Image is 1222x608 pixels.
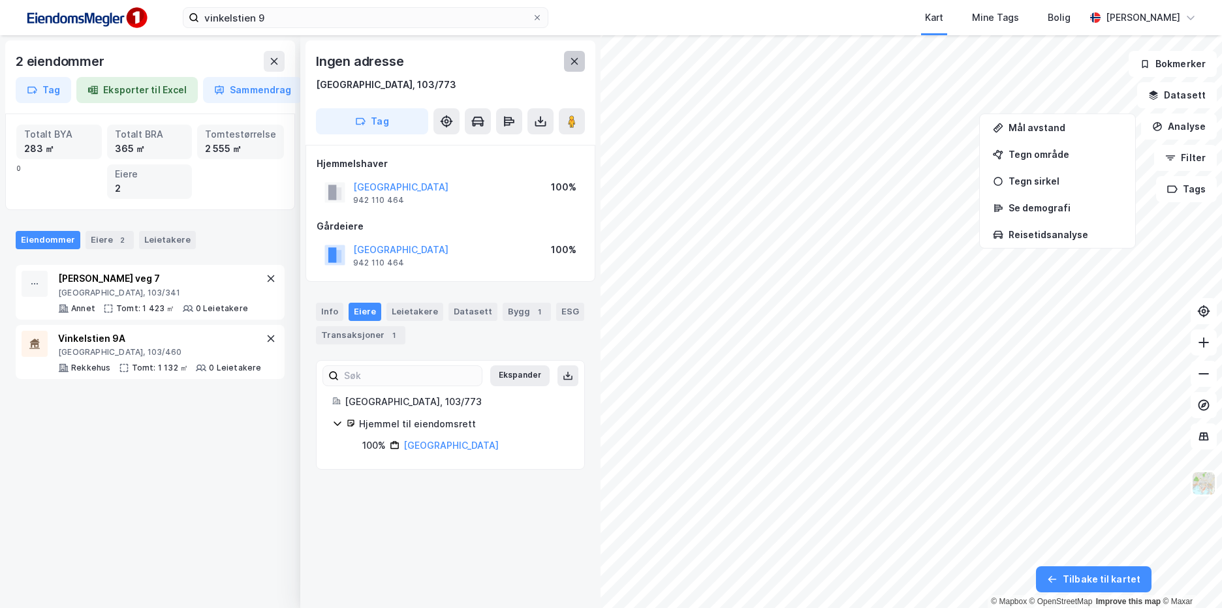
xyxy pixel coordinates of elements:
[71,363,111,373] div: Rekkehus
[316,303,343,321] div: Info
[1096,597,1161,606] a: Improve this map
[16,77,71,103] button: Tag
[317,219,584,234] div: Gårdeiere
[339,366,482,386] input: Søk
[21,3,151,33] img: F4PB6Px+NJ5v8B7XTbfpPpyloAAAAASUVORK5CYII=
[403,440,499,451] a: [GEOGRAPHIC_DATA]
[353,258,404,268] div: 942 110 464
[556,303,584,321] div: ESG
[209,363,261,373] div: 0 Leietakere
[362,438,386,453] div: 100%
[1009,202,1122,213] div: Se demografi
[359,416,569,432] div: Hjemmel til eiendomsrett
[16,51,107,72] div: 2 eiendommer
[139,231,196,249] div: Leietakere
[991,597,1027,606] a: Mapbox
[490,365,550,386] button: Ekspander
[116,303,175,314] div: Tomt: 1 423 ㎡
[503,303,551,321] div: Bygg
[1157,545,1222,608] iframe: Chat Widget
[199,8,532,27] input: Søk på adresse, matrikkel, gårdeiere, leietakere eller personer
[86,231,134,249] div: Eiere
[353,195,404,205] div: 942 110 464
[551,242,576,258] div: 100%
[115,142,185,156] div: 365 ㎡
[345,394,569,410] div: [GEOGRAPHIC_DATA], 103/773
[115,127,185,142] div: Totalt BRA
[203,77,302,103] button: Sammendrag
[115,167,185,181] div: Eiere
[76,77,198,103] button: Eksporter til Excel
[448,303,497,321] div: Datasett
[317,156,584,172] div: Hjemmelshaver
[1106,10,1180,25] div: [PERSON_NAME]
[1191,471,1216,496] img: Z
[205,127,276,142] div: Tomtestørrelse
[551,179,576,195] div: 100%
[71,303,95,314] div: Annet
[16,231,80,249] div: Eiendommer
[24,142,94,156] div: 283 ㎡
[316,51,406,72] div: Ingen adresse
[1157,545,1222,608] div: Kontrollprogram for chat
[58,271,248,286] div: [PERSON_NAME] veg 7
[205,142,276,156] div: 2 555 ㎡
[316,108,428,134] button: Tag
[58,347,262,357] div: [GEOGRAPHIC_DATA], 103/460
[972,10,1019,25] div: Mine Tags
[115,181,185,196] div: 2
[387,329,400,342] div: 1
[1009,122,1122,133] div: Mål avstand
[1141,114,1217,140] button: Analyse
[349,303,381,321] div: Eiere
[1154,145,1217,171] button: Filter
[1009,229,1122,240] div: Reisetidsanalyse
[1048,10,1071,25] div: Bolig
[1009,175,1122,187] div: Tegn sirkel
[58,288,248,298] div: [GEOGRAPHIC_DATA], 103/341
[1036,566,1151,592] button: Tilbake til kartet
[386,303,443,321] div: Leietakere
[533,305,546,318] div: 1
[16,125,284,199] div: 0
[1156,176,1217,202] button: Tags
[925,10,943,25] div: Kart
[1029,597,1093,606] a: OpenStreetMap
[316,77,456,93] div: [GEOGRAPHIC_DATA], 103/773
[1009,149,1122,160] div: Tegn område
[132,363,189,373] div: Tomt: 1 132 ㎡
[196,303,248,314] div: 0 Leietakere
[1129,51,1217,77] button: Bokmerker
[116,234,129,247] div: 2
[58,331,262,346] div: Vinkelstien 9A
[316,326,405,344] div: Transaksjoner
[1137,82,1217,108] button: Datasett
[24,127,94,142] div: Totalt BYA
